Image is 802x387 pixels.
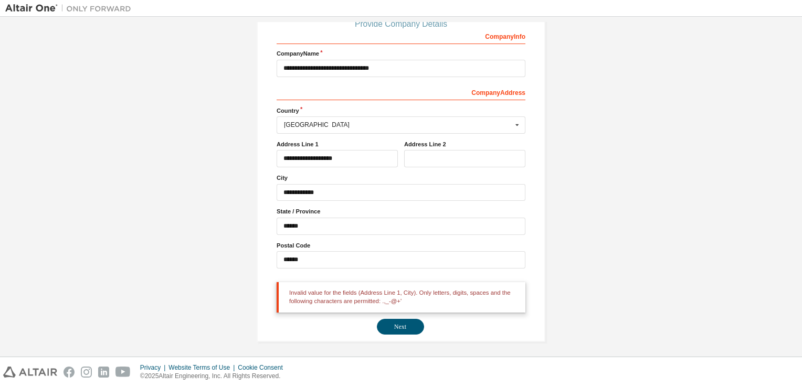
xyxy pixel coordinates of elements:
div: Cookie Consent [238,363,289,372]
div: Company Info [277,27,525,44]
img: altair_logo.svg [3,367,57,378]
img: instagram.svg [81,367,92,378]
label: Company Name [277,49,525,58]
div: Website Terms of Use [168,363,238,372]
p: © 2025 Altair Engineering, Inc. All Rights Reserved. [140,372,289,381]
label: Postal Code [277,241,525,250]
img: facebook.svg [64,367,75,378]
label: Address Line 2 [404,140,525,148]
button: Next [377,319,424,335]
label: State / Province [277,207,525,216]
img: youtube.svg [115,367,131,378]
div: Privacy [140,363,168,372]
img: Altair One [5,3,136,14]
div: [GEOGRAPHIC_DATA] [284,122,512,128]
img: linkedin.svg [98,367,109,378]
label: Address Line 1 [277,140,398,148]
div: Provide Company Details [277,21,525,27]
label: Country [277,106,525,115]
div: Company Address [277,83,525,100]
div: Invalid value for the fields (Address Line 1, City). Only letters, digits, spaces and the followi... [277,282,525,313]
label: City [277,174,525,182]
